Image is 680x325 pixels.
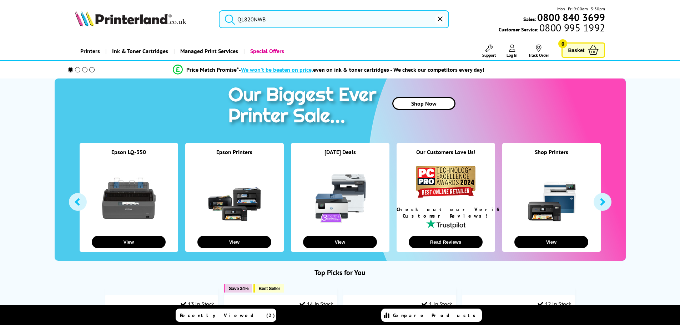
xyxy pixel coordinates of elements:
div: 1 In Stock [422,300,452,308]
button: View [92,236,166,248]
span: We won’t be beaten on price, [241,66,313,73]
button: Best Seller [253,284,284,293]
a: Printers [75,42,105,60]
a: Log In [507,45,518,58]
a: Special Offers [243,42,289,60]
a: Shop Now [392,97,455,110]
input: Searc [219,10,449,28]
span: Customer Service: [499,24,605,33]
div: 12 In Stock [538,300,571,308]
div: - even on ink & toner cartridges - We check our competitors every day! [239,66,484,73]
b: 0800 840 3699 [537,11,605,24]
a: Printerland Logo [75,11,210,28]
a: Ink & Toner Cartridges [105,42,173,60]
span: Best Seller [258,286,280,291]
button: View [514,236,588,248]
div: [DATE] Deals [291,148,389,164]
span: Save 34% [229,286,248,291]
span: Price Match Promise* [186,66,239,73]
span: Support [482,52,496,58]
a: Basket 0 [561,42,605,58]
a: Recently Viewed (2) [176,309,276,322]
a: 0800 840 3699 [536,14,605,21]
div: Our Customers Love Us! [397,148,495,164]
span: Ink & Toner Cartridges [112,42,168,60]
button: Read Reviews [409,236,483,248]
a: Track Order [528,45,549,58]
a: Epson LQ-350 [111,148,146,156]
span: Mon - Fri 9:00am - 5:30pm [557,5,605,12]
span: 0 [558,39,567,48]
span: 0800 995 1992 [538,24,605,31]
button: View [303,236,377,248]
div: Shop Printers [502,148,601,164]
span: Recently Viewed (2) [180,312,275,319]
span: Sales: [523,16,536,22]
button: Save 34% [224,284,252,293]
a: Epson Printers [216,148,252,156]
span: Basket [568,45,584,55]
div: 13 In Stock [181,300,214,308]
img: Printerland Logo [75,11,186,26]
img: printer sale [225,78,384,134]
div: 14 In Stock [299,300,333,308]
button: View [197,236,271,248]
div: Check out our Verified Customer Reviews! [397,206,495,219]
a: Compare Products [381,309,482,322]
li: modal_Promise [58,64,600,76]
span: Log In [507,52,518,58]
a: Support [482,45,496,58]
span: Compare Products [393,312,479,319]
a: Managed Print Services [173,42,243,60]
